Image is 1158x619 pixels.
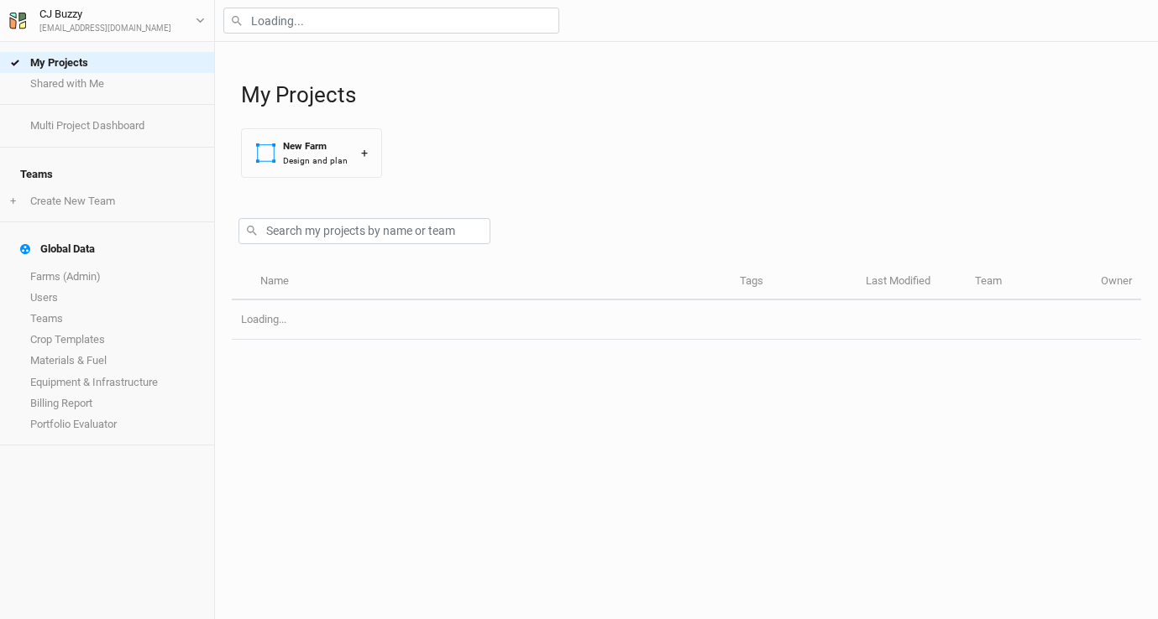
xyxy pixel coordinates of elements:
input: Search my projects by name or team [238,218,490,244]
input: Loading... [223,8,559,34]
th: Owner [1092,264,1141,300]
div: CJ Buzzy [39,6,171,23]
div: Design and plan [283,154,348,167]
h4: Teams [10,158,204,191]
h1: My Projects [241,82,1141,108]
button: New FarmDesign and plan+ [241,128,382,178]
th: Team [966,264,1092,300]
th: Last Modified [857,264,966,300]
div: New Farm [283,139,348,153]
div: + [361,144,368,162]
div: [EMAIL_ADDRESS][DOMAIN_NAME] [39,23,171,35]
div: Global Data [20,242,95,256]
th: Name [250,264,730,300]
td: Loading... [232,300,1141,340]
span: + [10,195,16,208]
th: Tags [731,264,857,300]
button: CJ Buzzy[EMAIL_ADDRESS][DOMAIN_NAME] [8,5,206,35]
